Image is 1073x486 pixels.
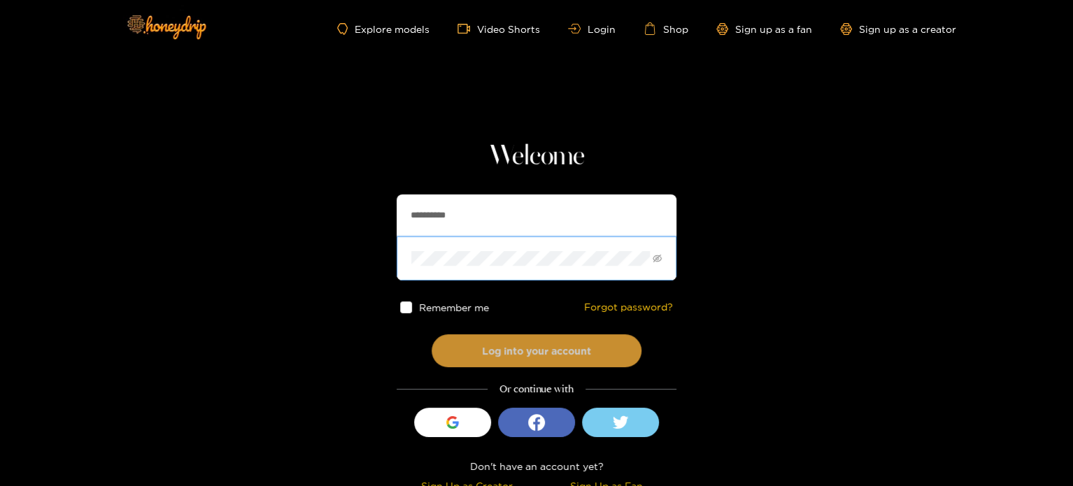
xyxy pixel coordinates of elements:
[584,301,673,313] a: Forgot password?
[653,254,662,263] span: eye-invisible
[840,23,956,35] a: Sign up as a creator
[568,24,616,34] a: Login
[397,381,676,397] div: Or continue with
[337,23,429,35] a: Explore models
[419,302,489,313] span: Remember me
[716,23,812,35] a: Sign up as a fan
[644,22,688,35] a: Shop
[397,458,676,474] div: Don't have an account yet?
[397,140,676,173] h1: Welcome
[457,22,540,35] a: Video Shorts
[457,22,477,35] span: video-camera
[432,334,641,367] button: Log into your account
